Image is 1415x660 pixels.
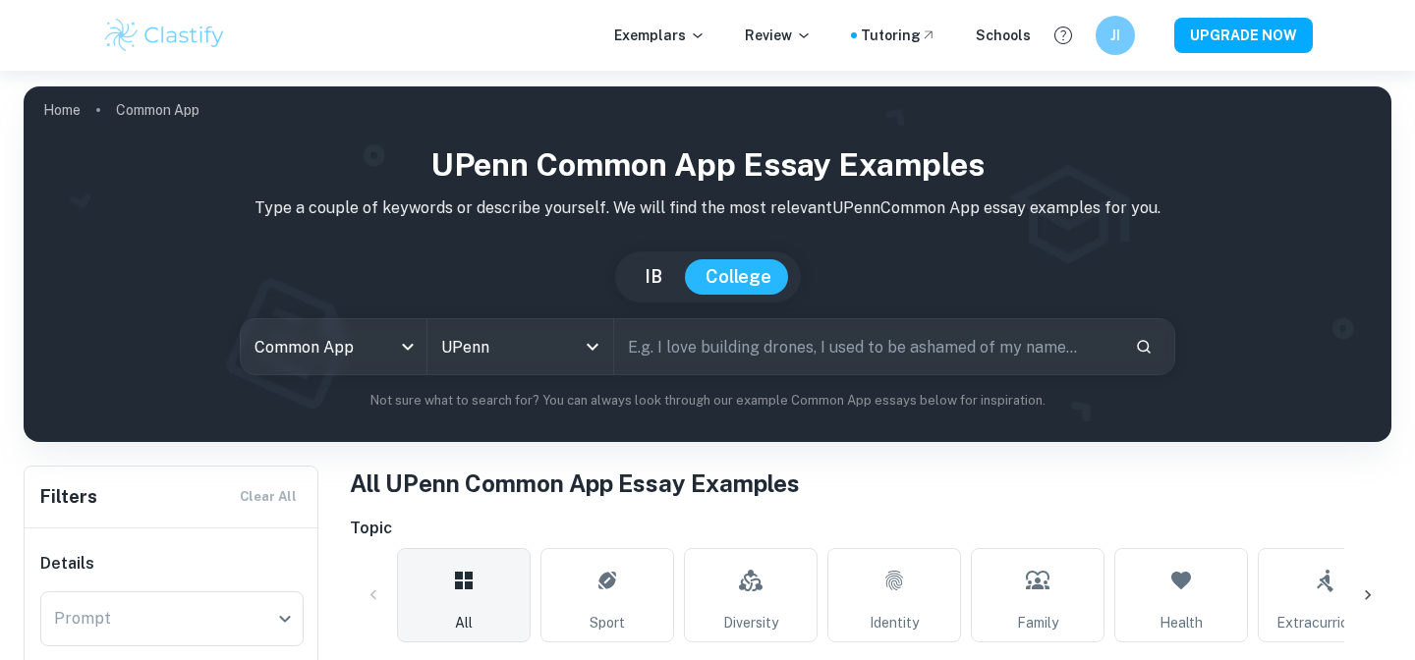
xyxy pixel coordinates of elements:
[1096,16,1135,55] button: JI
[39,141,1376,189] h1: UPenn Common App Essay Examples
[1104,25,1127,46] h6: JI
[1276,612,1373,633] span: Extracurricular
[861,25,936,46] a: Tutoring
[40,483,97,511] h6: Filters
[40,552,304,576] h6: Details
[1047,19,1080,52] button: Help and Feedback
[870,612,919,633] span: Identity
[116,99,199,121] p: Common App
[723,612,778,633] span: Diversity
[745,25,812,46] p: Review
[350,466,1391,501] h1: All UPenn Common App Essay Examples
[625,259,682,295] button: IB
[686,259,791,295] button: College
[1017,612,1058,633] span: Family
[24,86,1391,442] img: profile cover
[39,196,1376,220] p: Type a couple of keywords or describe yourself. We will find the most relevant UPenn Common App e...
[579,333,606,360] button: Open
[976,25,1031,46] a: Schools
[43,96,81,124] a: Home
[590,612,625,633] span: Sport
[1160,612,1203,633] span: Health
[1127,330,1160,363] button: Search
[614,319,1119,374] input: E.g. I love building drones, I used to be ashamed of my name...
[1174,18,1313,53] button: UPGRADE NOW
[455,612,473,633] span: All
[39,391,1376,411] p: Not sure what to search for? You can always look through our example Common App essays below for ...
[350,517,1391,540] h6: Topic
[241,319,426,374] div: Common App
[102,16,227,55] img: Clastify logo
[614,25,706,46] p: Exemplars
